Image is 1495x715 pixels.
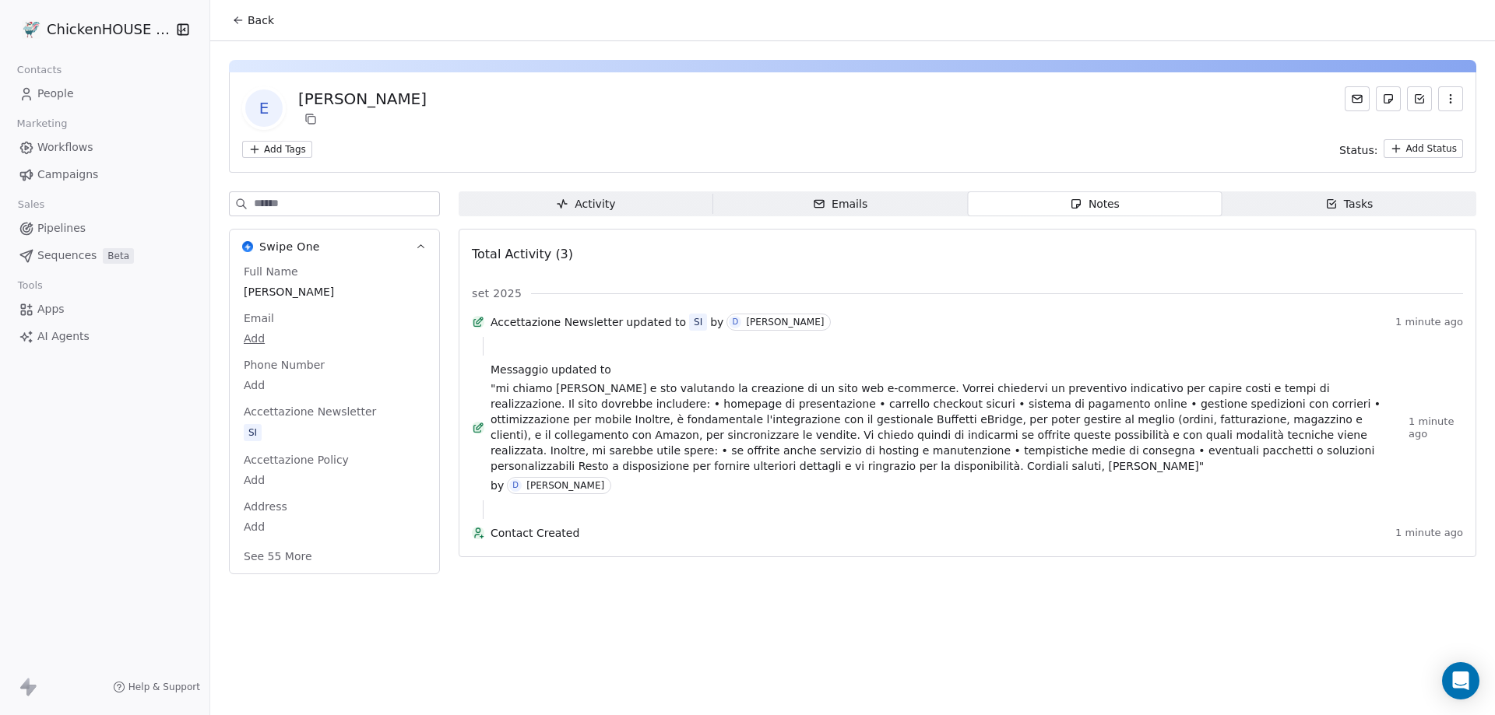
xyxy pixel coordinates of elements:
img: Swipe One [242,241,253,252]
span: Add [244,519,425,534]
button: Add Tags [242,141,312,158]
span: Accettazione Newsletter [241,404,379,419]
span: Address [241,499,290,514]
span: Accettazione Newsletter [491,314,623,330]
button: Add Status [1384,139,1463,158]
div: Emails [813,196,867,212]
span: set 2025 [472,286,522,301]
div: D [512,479,519,492]
span: Marketing [10,112,74,135]
div: SI [694,314,702,330]
span: People [37,86,74,102]
a: Workflows [12,135,197,160]
span: updated to [626,314,686,330]
span: Pipelines [37,220,86,237]
div: Tasks [1325,196,1374,212]
a: AI Agents [12,324,197,349]
div: SI [248,425,257,440]
span: E [245,89,283,127]
span: Email [241,310,277,326]
span: 1 minute ago [1395,316,1463,328]
span: 1 minute ago [1409,415,1463,440]
span: Campaigns [37,166,98,183]
span: Total Activity (3) [472,247,573,261]
span: Sales [11,193,51,216]
span: 1 minute ago [1395,527,1463,539]
div: [PERSON_NAME] [298,88,427,110]
div: [PERSON_NAME] [526,480,604,491]
a: Apps [12,296,197,322]
span: Sequences [37,247,97,264]
span: Help & Support [128,681,200,693]
span: [PERSON_NAME] [244,284,425,300]
button: See 55 More [234,542,322,570]
div: Swipe OneSwipe One [230,264,439,573]
a: SequencesBeta [12,243,197,268]
span: Add [244,472,425,488]
a: Campaigns [12,162,197,188]
button: Swipe OneSwipe One [230,230,439,264]
span: Status: [1339,142,1377,158]
img: 4.jpg [22,20,40,39]
span: Phone Number [241,357,328,373]
span: Workflows [37,139,93,156]
a: People [12,81,197,107]
span: ChickenHOUSE snc [47,19,171,40]
span: Contacts [10,58,69,82]
div: Activity [556,196,615,212]
span: Contact Created [491,525,1389,541]
button: ChickenHOUSE snc [19,16,166,43]
span: AI Agents [37,328,90,345]
span: by [491,478,504,493]
span: Accettazione Policy [241,452,352,468]
span: Messaggio [491,362,548,377]
div: D [733,316,739,328]
div: [PERSON_NAME] [746,317,824,328]
span: Beta [103,248,134,264]
span: Apps [37,301,65,317]
span: Full Name [241,264,301,279]
span: Swipe One [259,239,320,254]
span: "mi chiamo [PERSON_NAME] e sto valutando la creazione di un sito web e-commerce. Vorrei chiedervi... [491,380,1402,474]
span: updated to [551,362,611,377]
button: Back [223,6,283,34]
a: Help & Support [113,681,200,693]
span: Tools [11,274,49,297]
span: Add [244,377,425,393]
span: Add [244,331,425,346]
span: by [710,314,723,330]
a: Pipelines [12,216,197,241]
span: Back [248,12,274,28]
div: Open Intercom Messenger [1442,662,1479,699]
